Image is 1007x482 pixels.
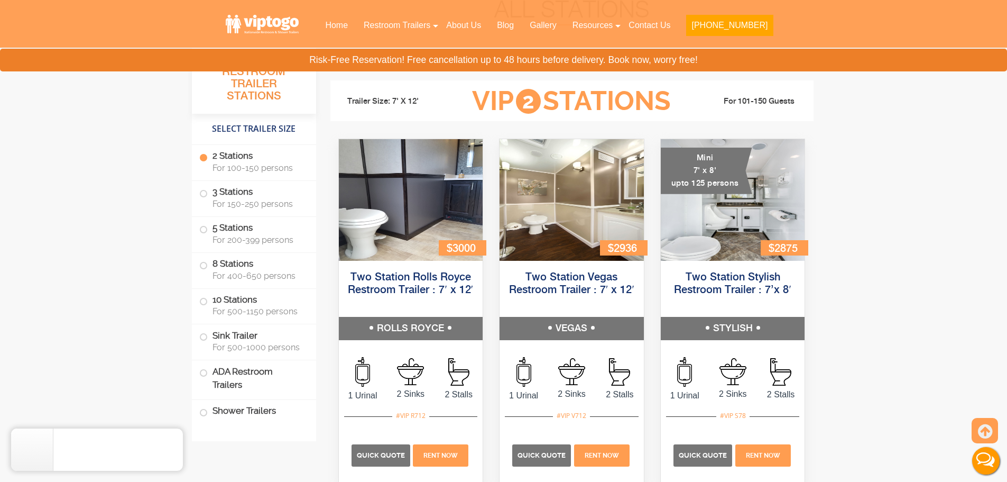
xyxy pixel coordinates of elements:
[439,240,486,256] div: $3000
[674,272,791,296] a: Two Station Stylish Restroom Trailer : 7’x 8′
[448,358,469,386] img: an icon of Stall
[192,50,316,114] h3: All Portable Restroom Trailer Stations
[199,145,309,178] label: 2 Stations
[435,388,483,401] span: 2 Stalls
[596,388,644,401] span: 2 Stalls
[734,450,792,459] a: Rent Now
[558,358,585,385] img: an icon of sink
[357,451,405,459] span: Quick Quote
[746,452,780,459] span: Rent Now
[686,15,773,36] button: [PHONE_NUMBER]
[199,289,309,322] label: 10 Stations
[516,357,531,387] img: an icon of urinal
[438,14,489,37] a: About Us
[199,181,309,214] label: 3 Stations
[199,324,309,357] label: Sink Trailer
[673,450,734,459] a: Quick Quote
[456,87,687,116] h3: VIP Stations
[518,451,566,459] span: Quick Quote
[677,357,692,387] img: an icon of urinal
[719,358,746,385] img: an icon of sink
[339,389,387,402] span: 1 Urinal
[412,450,470,459] a: Rent Now
[489,14,522,37] a: Blog
[213,271,303,281] span: For 400-650 persons
[661,139,805,261] img: A mini restroom trailer with two separate stations and separate doors for males and females
[355,357,370,387] img: an icon of urinal
[761,240,808,256] div: $2875
[338,86,456,117] li: Trailer Size: 7' X 12'
[213,199,303,209] span: For 150-250 persons
[500,389,548,402] span: 1 Urinal
[678,14,781,42] a: [PHONE_NUMBER]
[386,388,435,401] span: 2 Sinks
[565,14,621,37] a: Resources
[679,451,727,459] span: Quick Quote
[339,317,483,340] h5: ROLLS ROYCE
[500,139,644,261] img: Side view of two station restroom trailer with separate doors for males and females
[512,450,572,459] a: Quick Quote
[199,400,309,423] label: Shower Trailers
[965,440,1007,482] button: Live Chat
[661,148,752,194] div: Mini 7' x 8' upto 125 persons
[213,306,303,316] span: For 500-1150 persons
[192,119,316,139] h4: Select Trailer Size
[213,163,303,173] span: For 100-150 persons
[509,272,634,296] a: Two Station Vegas Restroom Trailer : 7′ x 12′
[397,358,424,385] img: an icon of sink
[770,358,791,386] img: an icon of Stall
[199,217,309,250] label: 5 Stations
[317,14,356,37] a: Home
[661,317,805,340] h5: STYLISH
[522,14,565,37] a: Gallery
[600,240,648,256] div: $2936
[716,409,750,423] div: #VIP S78
[352,450,412,459] a: Quick Quote
[621,14,678,37] a: Contact Us
[516,89,541,114] span: 2
[661,389,709,402] span: 1 Urinal
[609,358,630,386] img: an icon of Stall
[553,409,590,423] div: #VIP V712
[585,452,619,459] span: Rent Now
[199,360,309,396] label: ADA Restroom Trailers
[500,317,644,340] h5: VEGAS
[709,388,757,401] span: 2 Sinks
[572,450,631,459] a: Rent Now
[348,272,473,296] a: Two Station Rolls Royce Restroom Trailer : 7′ x 12′
[423,452,458,459] span: Rent Now
[199,253,309,286] label: 8 Stations
[392,409,429,423] div: #VIP R712
[356,14,438,37] a: Restroom Trailers
[548,388,596,401] span: 2 Sinks
[757,388,805,401] span: 2 Stalls
[688,95,806,108] li: For 101-150 Guests
[213,342,303,352] span: For 500-1000 persons
[339,139,483,261] img: Side view of two station restroom trailer with separate doors for males and females
[213,235,303,245] span: For 200-399 persons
